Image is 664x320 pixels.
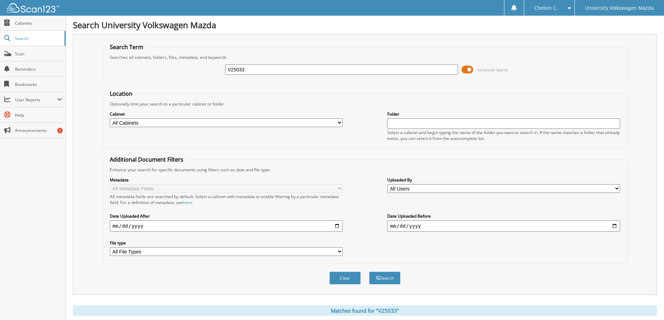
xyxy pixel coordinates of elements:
[110,220,343,232] input: start
[15,51,62,57] span: Scan
[15,97,57,103] span: User Reports
[585,6,654,10] span: University Volkswagen Mazda
[57,128,63,133] div: 1
[110,194,343,205] div: All metadata fields are searched by default. Select a cabinet with metadata to enable filtering b...
[387,213,620,219] label: Date Uploaded Before
[387,177,620,183] label: Uploaded By
[110,111,343,117] label: Cabinet
[106,156,187,163] legend: Additional Document Filters
[106,167,624,173] div: Enhance your search for specific documents using filters such as date and file type.
[73,305,657,316] div: Matches found for "V25033"
[387,220,620,232] input: end
[73,19,657,31] h1: Search University Volkswagen Mazda
[110,177,343,183] label: Metadata
[387,111,620,117] label: Folder
[106,90,136,97] legend: Location
[477,67,508,72] span: Advanced Search
[15,112,62,118] span: Help
[387,130,620,141] div: Select a cabinet and begin typing the name of the folder you want to search in. If the name match...
[369,272,400,284] button: Search
[106,101,624,107] div: Optionally limit your search to a particular cabinet or folder
[15,66,62,72] span: Reminders
[7,3,59,13] img: scan123-logo-white.svg
[106,54,624,60] div: Searches all cabinets, folders, files, metadata, and keywords
[329,272,361,284] button: Clear
[15,36,61,41] span: Search
[110,240,343,246] label: File type
[106,43,147,51] legend: Search Term
[110,213,343,219] label: Date Uploaded After
[15,20,62,26] span: Cabinets
[534,6,558,10] span: Chelvin C.
[183,200,192,205] a: here
[15,81,62,87] span: Bookmarks
[15,127,62,133] span: Announcements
